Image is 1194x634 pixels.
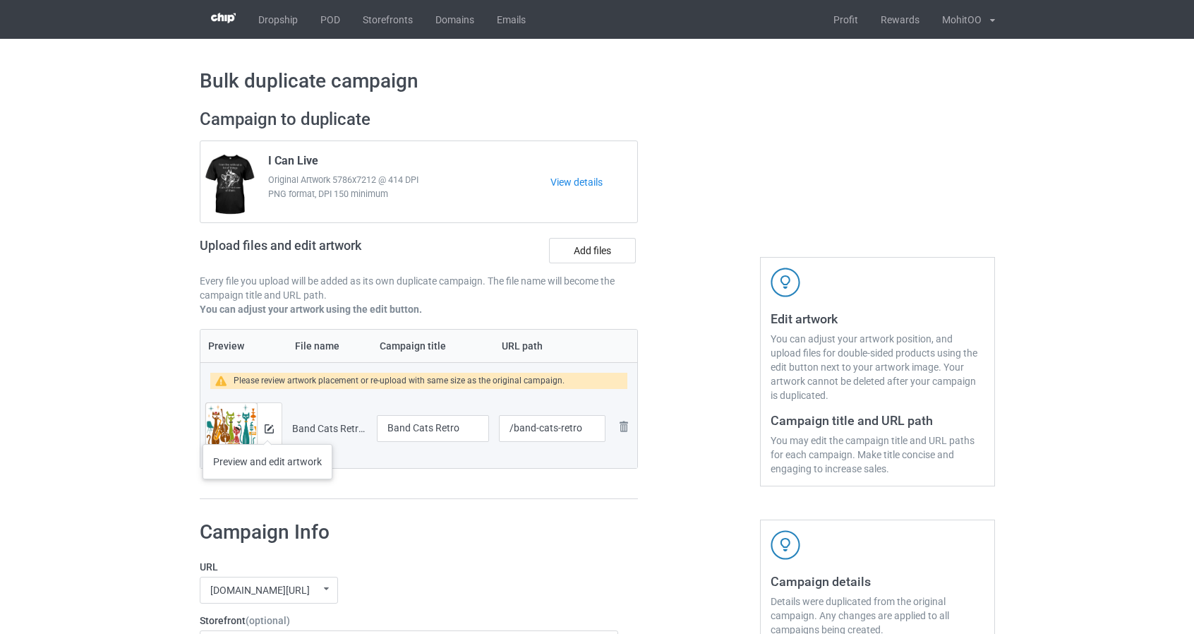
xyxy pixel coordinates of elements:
img: svg+xml;base64,PD94bWwgdmVyc2lvbj0iMS4wIiBlbmNvZGluZz0iVVRGLTgiPz4KPHN2ZyB3aWR0aD0iMTRweCIgaGVpZ2... [265,424,274,433]
label: URL [200,560,619,574]
div: You may edit the campaign title and URL paths for each campaign. Make title concise and engaging ... [771,433,984,476]
div: [DOMAIN_NAME][URL] [210,585,310,595]
label: Storefront [200,614,619,628]
th: Preview [200,330,287,362]
span: (optional) [246,615,290,626]
h1: Campaign Info [200,520,619,545]
div: MohitOO [931,2,982,37]
div: You can adjust your artwork position, and upload files for double-sided products using the edit b... [771,332,984,402]
h1: Bulk duplicate campaign [200,68,995,94]
h3: Campaign title and URL path [771,412,984,429]
a: View details [550,175,637,189]
img: warning [215,376,234,386]
div: Band Cats Retro.png [292,421,367,436]
img: svg+xml;base64,PD94bWwgdmVyc2lvbj0iMS4wIiBlbmNvZGluZz0iVVRGLTgiPz4KPHN2ZyB3aWR0aD0iNDJweCIgaGVpZ2... [771,530,800,560]
img: 3d383065fc803cdd16c62507c020ddf8.png [211,13,236,23]
th: File name [287,330,372,362]
p: Every file you upload will be added as its own duplicate campaign. The file name will become the ... [200,274,639,302]
h3: Campaign details [771,573,984,590]
h3: Edit artwork [771,311,984,327]
span: I Can Live [268,154,318,173]
label: Add files [549,238,636,263]
img: svg+xml;base64,PD94bWwgdmVyc2lvbj0iMS4wIiBlbmNvZGluZz0iVVRGLTgiPz4KPHN2ZyB3aWR0aD0iMjhweCIgaGVpZ2... [615,418,632,435]
div: Preview and edit artwork [203,444,332,479]
span: Original Artwork 5786x7212 @ 414 DPI [268,173,551,187]
b: You can adjust your artwork using the edit button. [200,304,422,315]
h2: Upload files and edit artwork [200,238,463,264]
div: Please review artwork placement or re-upload with same size as the original campaign. [234,373,565,389]
span: PNG format, DPI 150 minimum [268,187,551,201]
th: Campaign title [372,330,495,362]
h2: Campaign to duplicate [200,109,639,131]
th: URL path [494,330,610,362]
img: svg+xml;base64,PD94bWwgdmVyc2lvbj0iMS4wIiBlbmNvZGluZz0iVVRGLTgiPz4KPHN2ZyB3aWR0aD0iNDJweCIgaGVpZ2... [771,268,800,297]
img: original.png [206,403,257,452]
